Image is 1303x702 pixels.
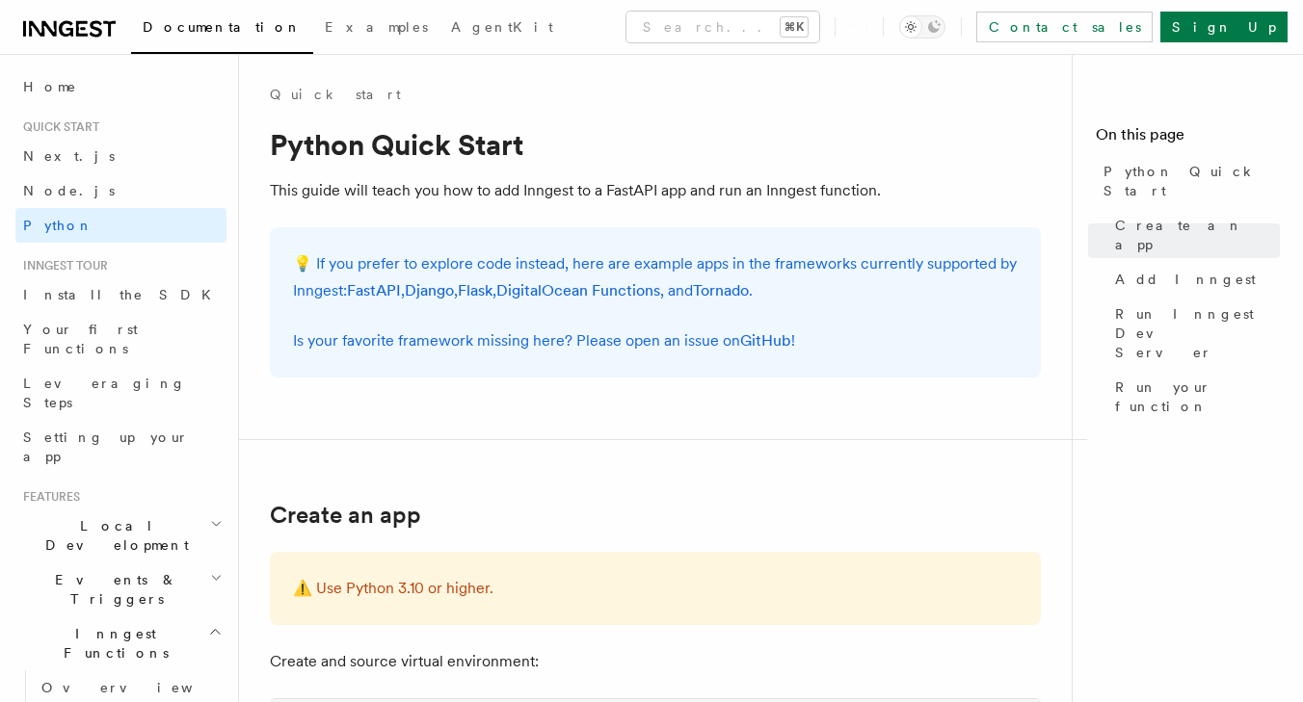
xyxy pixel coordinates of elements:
[23,429,189,464] span: Setting up your app
[270,648,1041,675] p: Create and source virtual environment:
[23,322,138,356] span: Your first Functions
[293,250,1018,304] p: 💡 If you prefer to explore code instead, here are example apps in the frameworks currently suppor...
[270,127,1041,162] h1: Python Quick Start
[23,287,223,302] span: Install the SDK
[1115,304,1280,362] span: Run Inngest Dev Server
[15,616,226,670] button: Inngest Functions
[976,12,1153,42] a: Contact sales
[270,502,421,529] a: Create an app
[1107,262,1280,297] a: Add Inngest
[693,281,749,299] a: Tornado
[15,173,226,208] a: Node.js
[15,508,226,562] button: Local Development
[325,19,428,35] span: Examples
[15,570,210,609] span: Events & Triggers
[1115,270,1256,289] span: Add Inngest
[1160,12,1288,42] a: Sign Up
[131,6,313,54] a: Documentation
[1104,162,1280,200] span: Python Quick Start
[781,17,808,37] kbd: ⌘K
[23,183,115,198] span: Node.js
[1107,370,1280,424] a: Run your function
[458,281,492,299] a: Flask
[293,575,1018,602] p: ⚠️ Use Python 3.10 or higher.
[15,420,226,474] a: Setting up your app
[23,148,115,164] span: Next.js
[405,281,454,299] a: Django
[740,331,791,350] a: GitHub
[899,15,945,39] button: Toggle dark mode
[15,366,226,420] a: Leveraging Steps
[1115,216,1280,254] span: Create an app
[23,77,77,96] span: Home
[15,277,226,312] a: Install the SDK
[15,258,108,273] span: Inngest tour
[1096,123,1280,154] h4: On this page
[15,489,80,505] span: Features
[15,312,226,366] a: Your first Functions
[23,218,93,233] span: Python
[15,119,99,135] span: Quick start
[15,139,226,173] a: Next.js
[1096,154,1280,208] a: Python Quick Start
[313,6,439,52] a: Examples
[439,6,565,52] a: AgentKit
[270,177,1041,204] p: This guide will teach you how to add Inngest to a FastAPI app and run an Inngest function.
[41,680,240,695] span: Overview
[15,624,208,663] span: Inngest Functions
[347,281,401,299] a: FastAPI
[15,562,226,616] button: Events & Triggers
[15,208,226,243] a: Python
[15,69,226,104] a: Home
[1115,377,1280,416] span: Run your function
[15,516,210,555] span: Local Development
[1107,208,1280,262] a: Create an app
[293,327,1018,354] p: Is your favorite framework missing here? Please open an issue on !
[143,19,302,35] span: Documentation
[1107,297,1280,370] a: Run Inngest Dev Server
[451,19,553,35] span: AgentKit
[270,85,401,104] a: Quick start
[496,281,660,299] a: DigitalOcean Functions
[626,12,819,42] button: Search...⌘K
[23,376,186,410] span: Leveraging Steps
